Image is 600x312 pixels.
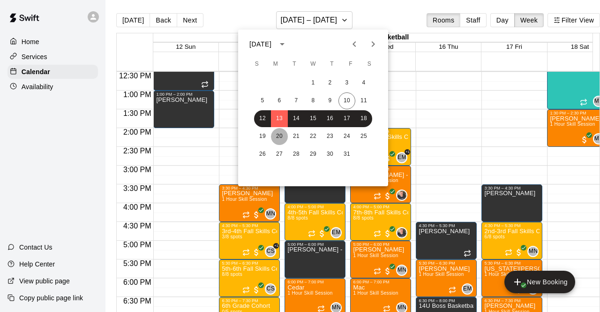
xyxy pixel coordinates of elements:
[322,146,338,163] button: 30
[305,110,322,127] button: 15
[322,128,338,145] button: 23
[338,128,355,145] button: 24
[338,75,355,91] button: 3
[322,75,338,91] button: 2
[355,75,372,91] button: 4
[338,146,355,163] button: 31
[288,128,305,145] button: 21
[364,35,382,53] button: Next month
[338,110,355,127] button: 17
[254,110,271,127] button: 12
[355,128,372,145] button: 25
[267,55,284,74] span: Monday
[286,55,303,74] span: Tuesday
[288,92,305,109] button: 7
[254,92,271,109] button: 5
[271,128,288,145] button: 20
[355,92,372,109] button: 11
[288,146,305,163] button: 28
[305,128,322,145] button: 22
[305,92,322,109] button: 8
[355,110,372,127] button: 18
[249,39,271,49] div: [DATE]
[305,55,322,74] span: Wednesday
[338,92,355,109] button: 10
[322,92,338,109] button: 9
[323,55,340,74] span: Thursday
[254,128,271,145] button: 19
[361,55,378,74] span: Saturday
[274,36,290,52] button: calendar view is open, switch to year view
[248,55,265,74] span: Sunday
[305,75,322,91] button: 1
[271,110,288,127] button: 13
[342,55,359,74] span: Friday
[305,146,322,163] button: 29
[271,146,288,163] button: 27
[254,146,271,163] button: 26
[288,110,305,127] button: 14
[322,110,338,127] button: 16
[345,35,364,53] button: Previous month
[271,92,288,109] button: 6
